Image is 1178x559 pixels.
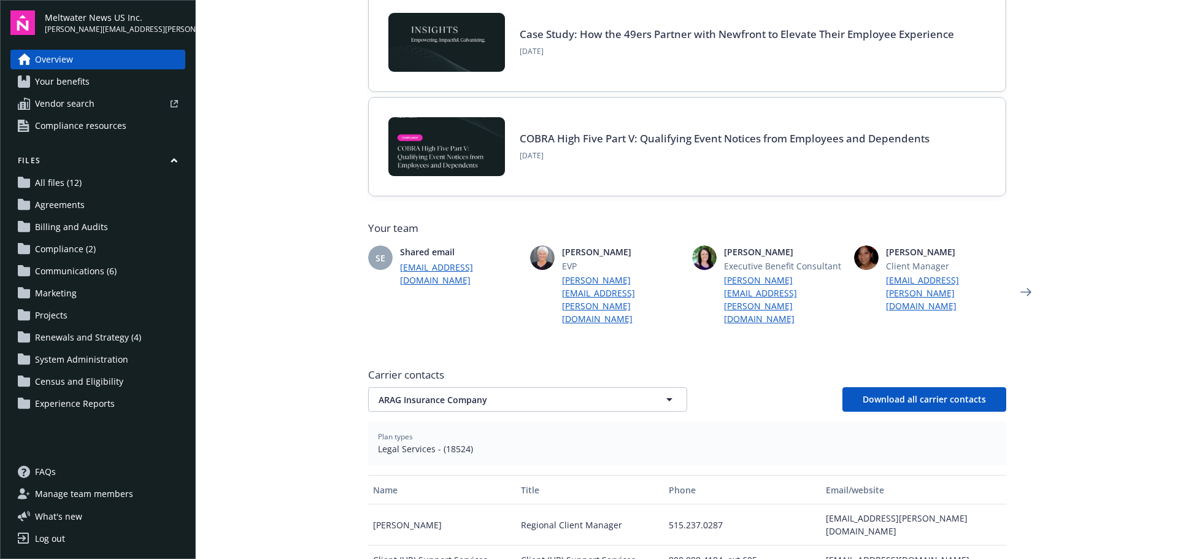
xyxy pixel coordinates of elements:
span: ARAG Insurance Company [379,393,634,406]
span: Experience Reports [35,394,115,414]
span: Agreements [35,195,85,215]
span: Vendor search [35,94,94,114]
span: Executive Benefit Consultant [724,260,844,272]
span: Marketing [35,283,77,303]
button: What's new [10,510,102,523]
img: photo [854,245,879,270]
span: SE [375,252,385,264]
button: Name [368,475,516,504]
a: All files (12) [10,173,185,193]
button: Email/website [821,475,1006,504]
span: Download all carrier contacts [863,393,986,405]
button: Title [516,475,664,504]
a: Agreements [10,195,185,215]
span: [DATE] [520,46,954,57]
a: Compliance (2) [10,239,185,259]
a: Billing and Audits [10,217,185,237]
span: Projects [35,306,67,325]
span: Your benefits [35,72,90,91]
a: [EMAIL_ADDRESS][DOMAIN_NAME] [400,261,520,287]
div: [PERSON_NAME] [368,504,516,546]
img: photo [530,245,555,270]
a: Communications (6) [10,261,185,281]
span: Meltwater News US Inc. [45,11,185,24]
div: Email/website [826,484,1001,496]
span: Your team [368,221,1006,236]
img: photo [692,245,717,270]
a: System Administration [10,350,185,369]
span: Manage team members [35,484,133,504]
a: Census and Eligibility [10,372,185,391]
span: Census and Eligibility [35,372,123,391]
div: [EMAIL_ADDRESS][PERSON_NAME][DOMAIN_NAME] [821,504,1006,546]
a: Experience Reports [10,394,185,414]
a: Compliance resources [10,116,185,136]
a: Manage team members [10,484,185,504]
button: Files [10,155,185,171]
a: Case Study: How the 49ers Partner with Newfront to Elevate Their Employee Experience [520,27,954,41]
div: Regional Client Manager [516,504,664,546]
span: [PERSON_NAME] [724,245,844,258]
div: 515.237.0287 [664,504,821,546]
span: Compliance (2) [35,239,96,259]
span: Communications (6) [35,261,117,281]
div: Phone [669,484,816,496]
img: BLOG-Card Image - Compliance - COBRA High Five Pt 5 - 09-11-25.jpg [388,117,505,176]
div: Name [373,484,511,496]
a: [EMAIL_ADDRESS][PERSON_NAME][DOMAIN_NAME] [886,274,1006,312]
a: [PERSON_NAME][EMAIL_ADDRESS][PERSON_NAME][DOMAIN_NAME] [724,274,844,325]
a: Next [1016,282,1036,302]
img: navigator-logo.svg [10,10,35,35]
span: Renewals and Strategy (4) [35,328,141,347]
a: COBRA High Five Part V: Qualifying Event Notices from Employees and Dependents [520,131,930,145]
span: System Administration [35,350,128,369]
span: Plan types [378,431,996,442]
span: [PERSON_NAME] [886,245,1006,258]
span: What ' s new [35,510,82,523]
span: All files (12) [35,173,82,193]
a: Projects [10,306,185,325]
span: FAQs [35,462,56,482]
a: Marketing [10,283,185,303]
span: Legal Services - (18524) [378,442,996,455]
span: Client Manager [886,260,1006,272]
a: [PERSON_NAME][EMAIL_ADDRESS][PERSON_NAME][DOMAIN_NAME] [562,274,682,325]
span: [PERSON_NAME] [562,245,682,258]
img: Card Image - INSIGHTS copy.png [388,13,505,72]
a: Overview [10,50,185,69]
span: Carrier contacts [368,368,1006,382]
div: Title [521,484,659,496]
div: Log out [35,529,65,549]
a: FAQs [10,462,185,482]
span: [DATE] [520,150,930,161]
a: Renewals and Strategy (4) [10,328,185,347]
span: Overview [35,50,73,69]
button: Meltwater News US Inc.[PERSON_NAME][EMAIL_ADDRESS][PERSON_NAME][DOMAIN_NAME] [45,10,185,35]
span: [PERSON_NAME][EMAIL_ADDRESS][PERSON_NAME][DOMAIN_NAME] [45,24,185,35]
a: Vendor search [10,94,185,114]
button: Download all carrier contacts [842,387,1006,412]
span: Billing and Audits [35,217,108,237]
span: Shared email [400,245,520,258]
span: EVP [562,260,682,272]
button: Phone [664,475,821,504]
span: Compliance resources [35,116,126,136]
button: ARAG Insurance Company [368,387,687,412]
a: Your benefits [10,72,185,91]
